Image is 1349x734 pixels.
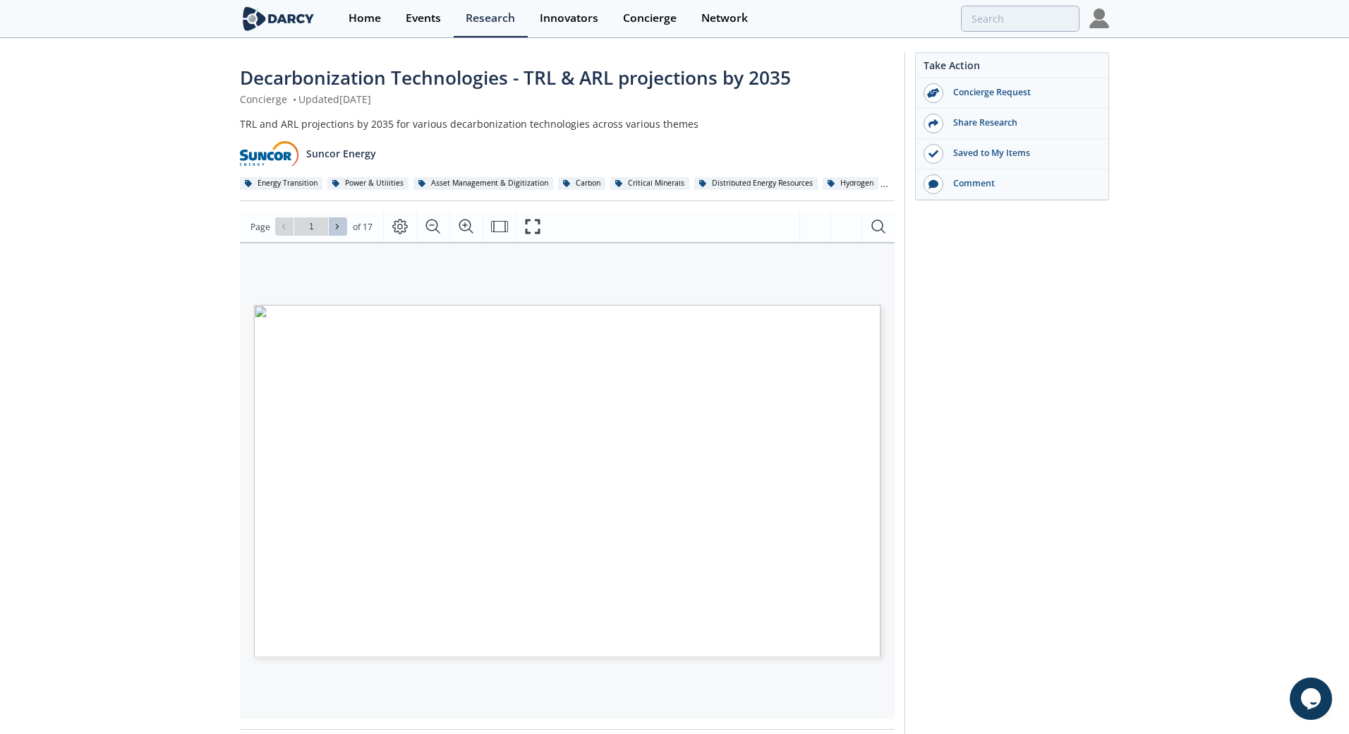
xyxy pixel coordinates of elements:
[349,13,381,24] div: Home
[610,177,689,190] div: Critical Minerals
[290,92,298,106] span: •
[701,13,748,24] div: Network
[240,6,317,31] img: logo-wide.svg
[694,177,818,190] div: Distributed Energy Resources
[406,13,441,24] div: Events
[916,58,1108,78] div: Take Action
[623,13,677,24] div: Concierge
[240,65,791,90] span: Decarbonization Technologies - TRL & ARL projections by 2035
[240,177,322,190] div: Energy Transition
[558,177,605,190] div: Carbon
[466,13,515,24] div: Research
[943,147,1101,160] div: Saved to My Items
[943,177,1101,190] div: Comment
[1290,678,1335,720] iframe: chat widget
[823,177,878,190] div: Hydrogen
[413,177,553,190] div: Asset Management & Digitization
[240,92,895,107] div: Concierge Updated [DATE]
[1089,8,1109,28] img: Profile
[943,116,1101,129] div: Share Research
[961,6,1079,32] input: Advanced Search
[943,86,1101,99] div: Concierge Request
[327,177,409,190] div: Power & Utilities
[540,13,598,24] div: Innovators
[240,116,895,131] div: TRL and ARL projections by 2035 for various decarbonization technologies across various themes
[306,146,376,161] p: Suncor Energy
